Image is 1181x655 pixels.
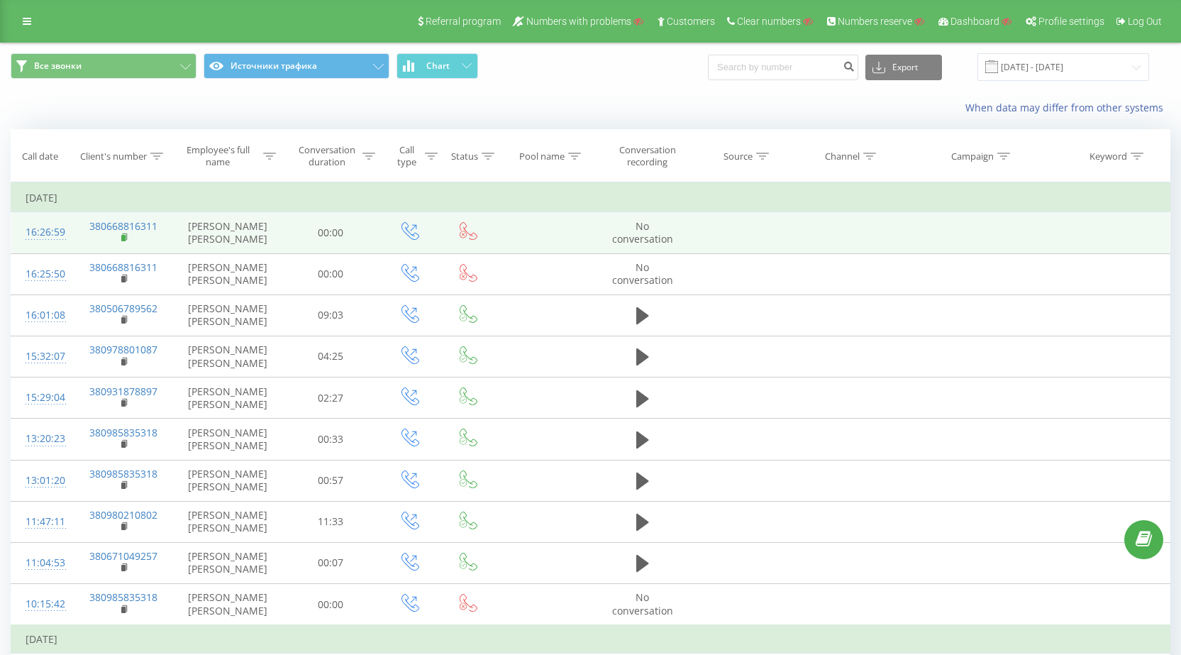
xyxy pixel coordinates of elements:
[1038,16,1104,27] span: Profile settings
[174,295,282,336] td: [PERSON_NAME] [PERSON_NAME]
[282,336,379,377] td: 04:25
[89,508,157,522] a: 380980210802
[26,549,59,577] div: 11:04:53
[26,384,59,412] div: 15:29:04
[80,150,147,163] div: Client's number
[89,467,157,480] a: 380985835318
[667,16,715,27] span: Customers
[723,150,753,163] div: Source
[526,16,631,27] span: Numbers with problems
[612,260,673,287] span: No conversation
[89,385,157,398] a: 380931878897
[174,460,282,501] td: [PERSON_NAME] [PERSON_NAME]
[89,590,157,604] a: 380985835318
[174,253,282,295] td: [PERSON_NAME] [PERSON_NAME]
[519,150,565,163] div: Pool name
[451,150,478,163] div: Status
[282,419,379,460] td: 00:33
[174,542,282,583] td: [PERSON_NAME] [PERSON_NAME]
[22,150,58,163] div: Call date
[282,501,379,542] td: 11:33
[11,184,1170,212] td: [DATE]
[174,419,282,460] td: [PERSON_NAME] [PERSON_NAME]
[951,150,994,163] div: Campaign
[838,16,912,27] span: Numbers reserve
[295,144,360,168] div: Conversation duration
[174,212,282,253] td: [PERSON_NAME] [PERSON_NAME]
[89,302,157,315] a: 380506789562
[26,219,59,246] div: 16:26:59
[11,625,1170,654] td: [DATE]
[1089,150,1127,163] div: Keyword
[282,212,379,253] td: 00:00
[204,53,389,79] button: Источники трафика
[174,584,282,626] td: [PERSON_NAME] [PERSON_NAME]
[11,53,196,79] button: Все звонки
[609,144,685,168] div: Conversation recording
[26,508,59,536] div: 11:47:11
[26,467,59,495] div: 13:01:20
[174,501,282,542] td: [PERSON_NAME] [PERSON_NAME]
[26,590,59,618] div: 10:15:42
[89,426,157,439] a: 380985835318
[1128,16,1162,27] span: Log Out
[89,219,157,233] a: 380668816311
[282,460,379,501] td: 00:57
[282,584,379,626] td: 00:00
[174,336,282,377] td: [PERSON_NAME] [PERSON_NAME]
[965,101,1170,114] a: When data may differ from other systems
[34,60,82,72] span: Все звонки
[612,590,673,617] span: No conversation
[26,260,59,288] div: 16:25:50
[177,144,260,168] div: Employee's full name
[612,219,673,246] span: No conversation
[737,16,801,27] span: Clear numbers
[26,302,59,329] div: 16:01:08
[426,61,450,71] span: Chart
[282,253,379,295] td: 00:00
[89,549,157,563] a: 380671049257
[282,295,379,336] td: 09:03
[89,343,157,356] a: 380978801087
[426,16,501,27] span: Referral program
[950,16,999,27] span: Dashboard
[174,378,282,419] td: [PERSON_NAME] [PERSON_NAME]
[392,144,421,168] div: Call type
[282,378,379,419] td: 02:27
[708,55,858,80] input: Search by number
[26,343,59,370] div: 15:32:07
[825,150,860,163] div: Channel
[282,542,379,583] td: 00:07
[865,55,942,80] button: Export
[26,425,59,453] div: 13:20:23
[397,53,478,79] button: Chart
[89,260,157,274] a: 380668816311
